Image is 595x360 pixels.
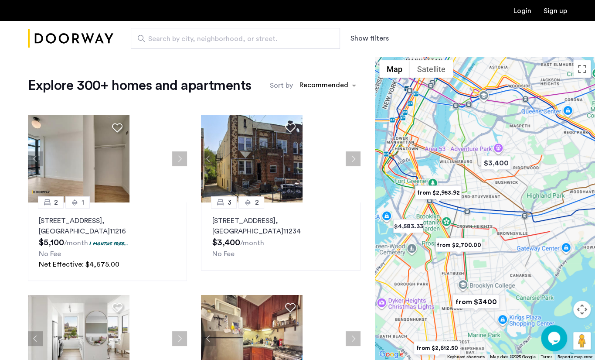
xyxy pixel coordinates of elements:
[28,77,251,94] h1: Explore 300+ homes and apartments
[270,80,293,91] label: Sort by
[201,202,360,271] a: 32[STREET_ADDRESS], [GEOGRAPHIC_DATA]11234No Fee
[148,34,316,44] span: Search by city, neighborhood, or street.
[377,349,406,360] img: Google
[227,197,231,208] span: 3
[411,183,465,202] div: from $2,953.92
[447,354,485,360] button: Keyboard shortcuts
[201,331,216,346] button: Previous apartment
[541,354,552,360] a: Terms (opens in new tab)
[541,325,569,351] iframe: chat widget
[201,115,303,202] img: 2016_638484540295233130.jpeg
[255,197,258,208] span: 2
[64,240,88,247] sub: /month
[89,240,128,247] p: 1 months free...
[172,331,187,346] button: Next apartment
[350,33,389,44] button: Show or hide filters
[346,151,360,166] button: Next apartment
[82,197,84,208] span: 1
[298,80,348,93] div: Recommended
[39,216,176,237] p: [STREET_ADDRESS] 11216
[39,250,61,257] span: No Fee
[172,151,187,166] button: Next apartment
[490,355,536,359] span: Map data ©2025 Google
[240,240,264,247] sub: /month
[558,354,592,360] a: Report a map error
[377,349,406,360] a: Open this area in Google Maps (opens a new window)
[390,216,427,236] div: $4,583.33
[346,331,360,346] button: Next apartment
[449,292,503,312] div: from $3400
[39,238,64,247] span: $5,100
[410,338,464,358] div: from $2,612.50
[212,238,240,247] span: $3,400
[28,22,113,55] a: Cazamio Logo
[573,60,591,78] button: Toggle fullscreen view
[28,151,43,166] button: Previous apartment
[54,197,58,208] span: 2
[410,60,453,78] button: Show satellite imagery
[28,202,187,281] a: 21[STREET_ADDRESS], [GEOGRAPHIC_DATA]112161 months free...No FeeNet Effective: $4,675.00
[201,151,216,166] button: Previous apartment
[28,22,113,55] img: logo
[39,261,119,268] span: Net Effective: $4,675.00
[295,78,360,93] ng-select: sort-apartment
[28,115,129,202] img: 2016_638673975962267132.jpeg
[477,153,514,173] div: $3,400
[212,250,234,257] span: No Fee
[131,28,340,49] input: Apartment Search
[432,235,486,255] div: from $2,700.00
[28,331,43,346] button: Previous apartment
[212,216,349,237] p: [STREET_ADDRESS] 11234
[544,7,567,14] a: Registration
[379,60,410,78] button: Show street map
[573,301,591,318] button: Map camera controls
[513,7,531,14] a: Login
[573,332,591,350] button: Drag Pegman onto the map to open Street View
